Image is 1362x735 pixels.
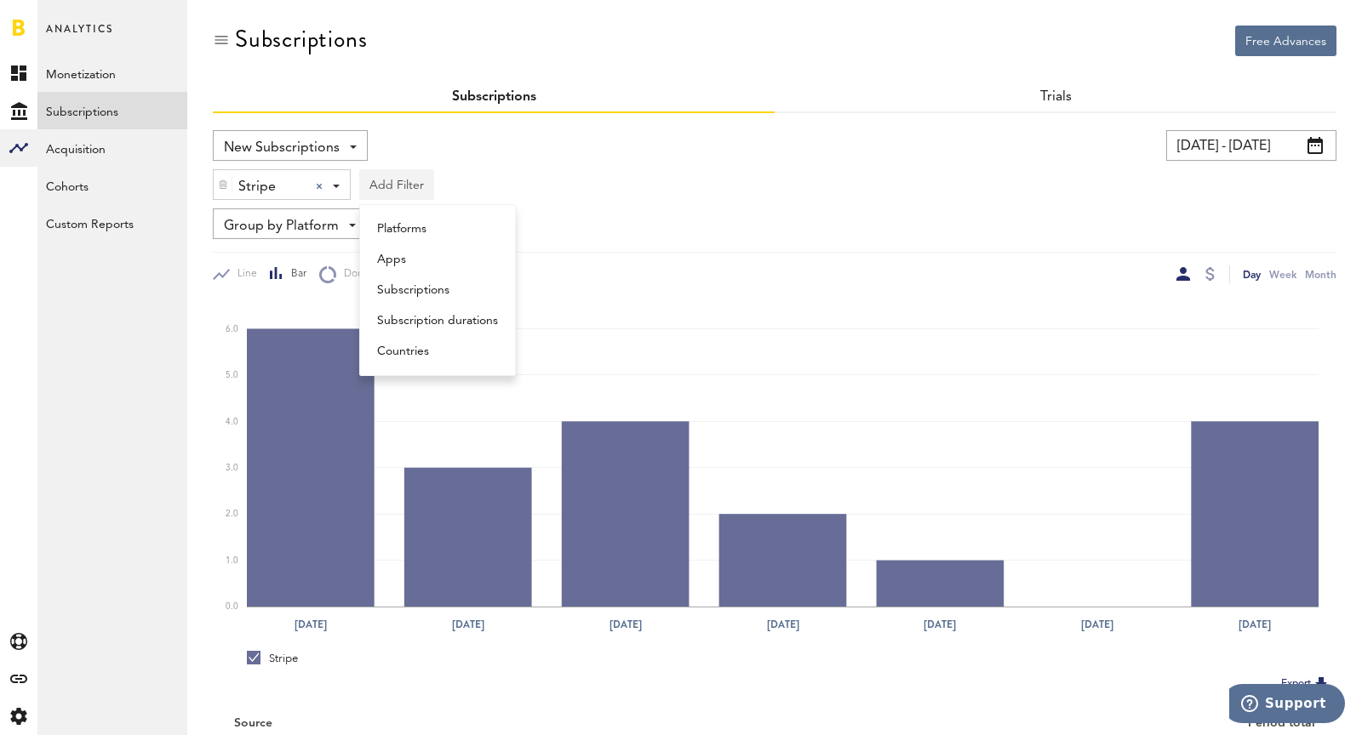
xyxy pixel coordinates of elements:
text: [DATE] [452,617,484,632]
div: Period total [796,716,1315,731]
span: New Subscriptions [224,134,340,162]
iframe: Opens a widget where you can find more information [1229,684,1345,726]
text: 5.0 [226,371,238,379]
li: Platforms [369,214,506,244]
a: Acquisition [37,129,187,167]
div: Stripe [247,651,298,666]
text: [DATE] [1239,617,1271,632]
text: 6.0 [226,325,238,333]
span: Analytics [46,19,113,54]
text: 0.0 [226,602,238,611]
div: Delete [214,170,232,199]
div: Clear [316,183,323,190]
span: Group by Platform [224,212,339,241]
img: Export [1311,674,1331,694]
button: Add Filter [359,169,434,200]
text: [DATE] [767,617,799,632]
text: [DATE] [295,617,327,632]
a: Monetization [37,54,187,92]
text: 1.0 [226,556,238,565]
img: trash_awesome_blue.svg [218,179,228,191]
text: [DATE] [924,617,956,632]
a: Subscriptions [452,90,536,104]
span: Line [230,267,257,282]
div: Month [1305,265,1336,283]
li: Countries [369,336,506,367]
text: [DATE] [609,617,642,632]
a: Subscriptions [37,92,187,129]
text: 3.0 [226,464,238,472]
text: 4.0 [226,418,238,426]
button: Free Advances [1235,26,1336,56]
li: Apps [369,244,506,275]
a: Trials [1040,90,1072,104]
span: Bar [283,267,306,282]
span: Stripe [238,173,302,202]
text: 2.0 [226,510,238,518]
a: Custom Reports [37,204,187,242]
button: Export [1276,673,1336,695]
a: Cohorts [37,167,187,204]
div: Source [234,716,272,731]
text: [DATE] [1081,617,1113,632]
li: Subscription durations [369,305,506,336]
div: Day [1243,265,1261,283]
span: Donut [336,267,373,282]
li: Subscriptions [369,275,506,305]
div: Week [1269,265,1296,283]
div: Subscriptions [235,26,367,53]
